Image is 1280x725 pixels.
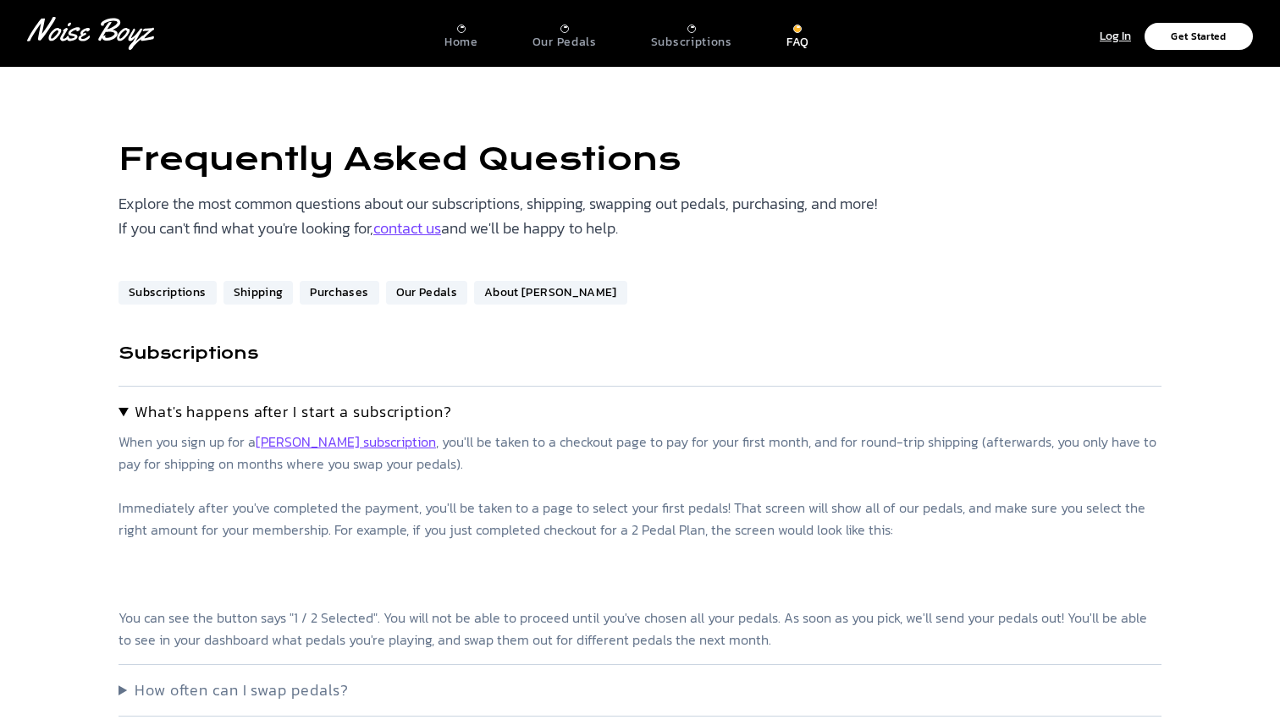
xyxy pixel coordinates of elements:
a: Shipping [223,281,294,305]
a: Our Pedals [532,18,597,50]
h3: Subscriptions [119,342,1161,365]
p: Explore the most common questions about our subscriptions, shipping, swapping out pedals, purchas... [119,191,877,241]
summary: How often can I swap pedals? [119,678,1161,702]
p: Home [444,35,478,50]
a: Purchases [300,281,378,305]
p: Subscriptions [651,35,732,50]
a: Our Pedals [386,281,468,305]
p: FAQ [786,35,809,50]
button: Get Started [1145,23,1253,50]
p: When you sign up for a , you'll be taken to a checkout page to pay for your first month, and for ... [119,431,1161,651]
p: Our Pedals [532,35,597,50]
a: contact us [373,217,441,239]
a: Home [444,18,478,50]
a: Subscriptions [651,18,732,50]
a: FAQ [786,18,809,50]
summary: What's happens after I start a subscription? [119,400,1161,424]
a: [PERSON_NAME] subscription [256,431,436,452]
resizableimage: You can see the button says "1 / 2 Selected". You will not be able to proceed until you've chosen... [119,607,1147,650]
a: Subscriptions [119,281,217,305]
p: Get Started [1171,31,1226,41]
a: About [PERSON_NAME] [474,281,627,305]
h1: Frequently Asked Questions [119,135,877,184]
p: Log In [1100,27,1131,47]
